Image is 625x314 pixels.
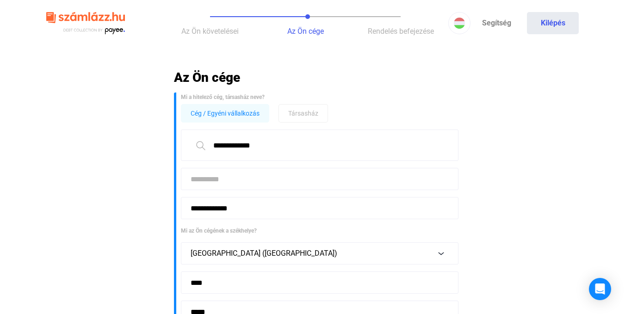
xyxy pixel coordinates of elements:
[181,226,452,235] div: Mi az Ön cégének a székhelye?
[191,108,260,119] span: Cég / Egyéni vállalkozás
[181,104,269,123] button: Cég / Egyéni vállalkozás
[287,27,324,36] span: Az Ön cége
[174,69,452,86] h2: Az Ön cége
[454,18,465,29] img: HU
[181,92,452,102] div: Mi a hitelező cég, társasház neve?
[191,249,337,258] span: [GEOGRAPHIC_DATA] ([GEOGRAPHIC_DATA])
[589,278,611,300] div: Open Intercom Messenger
[181,242,458,265] button: [GEOGRAPHIC_DATA] ([GEOGRAPHIC_DATA])
[470,12,522,34] a: Segítség
[448,12,470,34] button: HU
[181,27,239,36] span: Az Ön követelései
[278,104,328,123] button: Társasház
[288,108,318,119] span: Társasház
[46,8,125,38] img: szamlazzhu-logo
[368,27,434,36] span: Rendelés befejezése
[527,12,579,34] button: Kilépés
